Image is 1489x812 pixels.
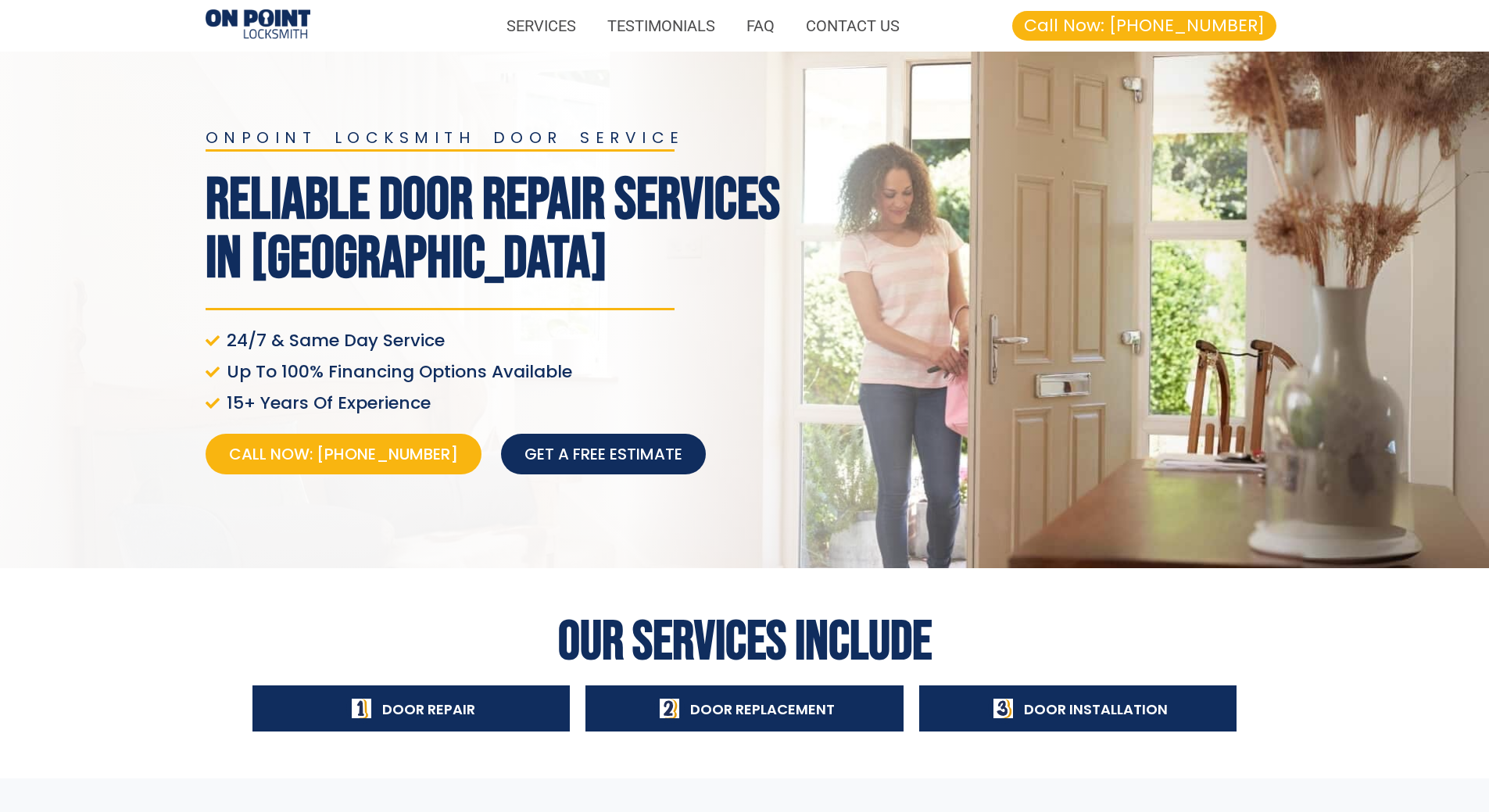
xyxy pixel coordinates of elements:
[206,9,310,41] img: Doors Repair General 1
[206,130,792,145] h2: onpoint locksmith door service
[1024,699,1168,719] span: Door Installation
[731,8,790,44] a: FAQ
[326,8,916,44] nav: Menu
[491,8,592,44] a: SERVICES
[1024,17,1265,34] span: Call Now: [PHONE_NUMBER]
[382,699,475,719] span: Door Repair
[223,392,431,414] span: 15+ Years Of Experience
[206,434,481,474] a: Call Now: [PHONE_NUMBER]
[524,443,682,465] span: Get a free estimate
[223,361,572,383] span: Up To 100% Financing Options Available
[245,615,1245,670] h2: Our Services Include
[501,434,706,474] a: Get a free estimate
[592,8,731,44] a: TESTIMONIALS
[223,330,445,352] span: 24/7 & Same Day Service
[790,8,915,44] a: CONTACT US
[229,443,458,465] span: Call Now: [PHONE_NUMBER]
[1012,11,1276,41] a: Call Now: [PHONE_NUMBER]
[690,699,835,719] span: Door Replacement
[206,171,792,288] h1: Reliable Door Repair Services in [GEOGRAPHIC_DATA]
